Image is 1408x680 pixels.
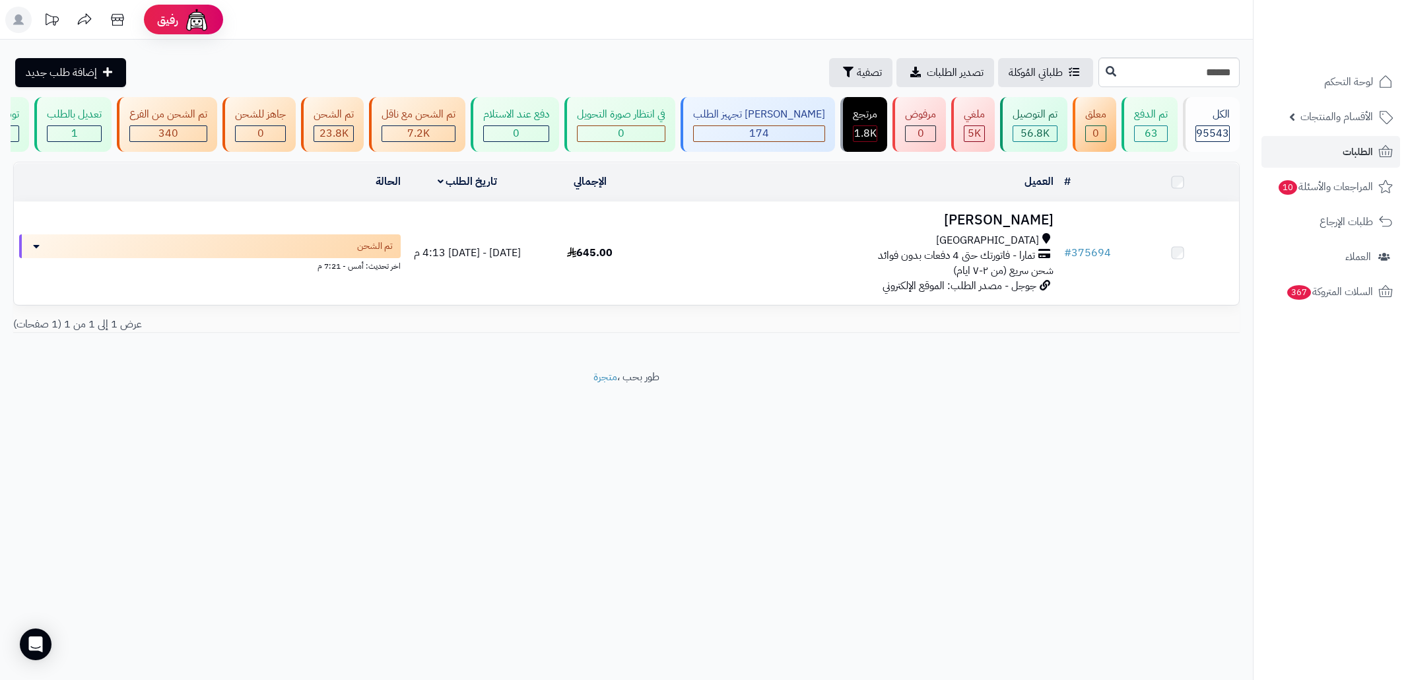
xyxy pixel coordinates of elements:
div: ملغي [964,107,985,122]
span: العملاء [1345,248,1371,266]
span: جوجل - مصدر الطلب: الموقع الإلكتروني [883,278,1036,294]
span: لوحة التحكم [1324,73,1373,91]
a: تم الشحن من الفرع 340 [114,97,220,152]
span: 0 [257,125,264,141]
div: في انتظار صورة التحويل [577,107,665,122]
a: العملاء [1261,241,1400,273]
div: 63 [1135,126,1167,141]
h3: [PERSON_NAME] [656,213,1054,228]
span: 0 [618,125,624,141]
span: 5K [968,125,981,141]
div: دفع عند الاستلام [483,107,549,122]
div: تم الشحن من الفرع [129,107,207,122]
span: 645.00 [567,245,613,261]
span: [GEOGRAPHIC_DATA] [936,233,1039,248]
a: العميل [1024,174,1054,189]
span: تم الشحن [357,240,393,253]
span: 63 [1145,125,1158,141]
span: 0 [1092,125,1099,141]
div: تم الدفع [1134,107,1168,122]
div: 1815 [854,126,877,141]
span: الأقسام والمنتجات [1300,108,1373,126]
div: مرتجع [853,107,877,122]
div: الكل [1195,107,1230,122]
div: 56752 [1013,126,1057,141]
img: ai-face.png [184,7,210,33]
a: الكل95543 [1180,97,1242,152]
a: لوحة التحكم [1261,66,1400,98]
div: 4985 [964,126,984,141]
div: مرفوض [905,107,936,122]
div: اخر تحديث: أمس - 7:21 م [19,258,401,272]
div: Open Intercom Messenger [20,629,51,660]
a: تاريخ الطلب [438,174,498,189]
a: تم الشحن مع ناقل 7.2K [366,97,468,152]
span: تمارا - فاتورتك حتى 4 دفعات بدون فوائد [878,248,1035,263]
span: 0 [513,125,520,141]
span: 0 [918,125,924,141]
div: [PERSON_NAME] تجهيز الطلب [693,107,825,122]
a: طلبات الإرجاع [1261,206,1400,238]
a: دفع عند الاستلام 0 [468,97,562,152]
div: تم الشحن [314,107,354,122]
a: السلات المتروكة367 [1261,276,1400,308]
a: تصدير الطلبات [896,58,994,87]
div: 340 [130,126,207,141]
div: 1 [48,126,101,141]
div: معلق [1085,107,1106,122]
a: تم التوصيل 56.8K [997,97,1070,152]
a: الإجمالي [574,174,607,189]
span: 340 [158,125,178,141]
button: تصفية [829,58,892,87]
div: عرض 1 إلى 1 من 1 (1 صفحات) [3,317,626,332]
a: #375694 [1064,245,1111,261]
div: 0 [1086,126,1106,141]
a: في انتظار صورة التحويل 0 [562,97,678,152]
a: طلباتي المُوكلة [998,58,1093,87]
a: الطلبات [1261,136,1400,168]
div: 23786 [314,126,353,141]
span: طلباتي المُوكلة [1009,65,1063,81]
a: تحديثات المنصة [35,7,68,36]
a: الحالة [376,174,401,189]
span: 7.2K [407,125,430,141]
div: 7223 [382,126,455,141]
a: المراجعات والأسئلة10 [1261,171,1400,203]
a: إضافة طلب جديد [15,58,126,87]
span: إضافة طلب جديد [26,65,97,81]
span: 95543 [1196,125,1229,141]
a: معلق 0 [1070,97,1119,152]
a: # [1064,174,1071,189]
span: 10 [1279,180,1297,195]
span: 56.8K [1021,125,1050,141]
a: تم الشحن 23.8K [298,97,366,152]
span: 23.8K [319,125,349,141]
a: ملغي 5K [949,97,997,152]
div: تم الشحن مع ناقل [382,107,455,122]
span: # [1064,245,1071,261]
span: تصفية [857,65,882,81]
span: طلبات الإرجاع [1320,213,1373,231]
span: السلات المتروكة [1286,283,1373,301]
div: تم التوصيل [1013,107,1057,122]
a: مرفوض 0 [890,97,949,152]
div: تعديل بالطلب [47,107,102,122]
span: 174 [749,125,769,141]
img: logo-2.png [1318,36,1395,63]
a: جاهز للشحن 0 [220,97,298,152]
span: 367 [1287,285,1311,300]
span: 1.8K [854,125,877,141]
a: متجرة [593,369,617,385]
span: الطلبات [1343,143,1373,161]
span: المراجعات والأسئلة [1277,178,1373,196]
span: شحن سريع (من ٢-٧ ايام) [953,263,1054,279]
span: تصدير الطلبات [927,65,984,81]
div: 0 [484,126,549,141]
span: رفيق [157,12,178,28]
div: 174 [694,126,824,141]
a: مرتجع 1.8K [838,97,890,152]
div: 0 [578,126,665,141]
a: تم الدفع 63 [1119,97,1180,152]
div: 0 [906,126,935,141]
a: تعديل بالطلب 1 [32,97,114,152]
